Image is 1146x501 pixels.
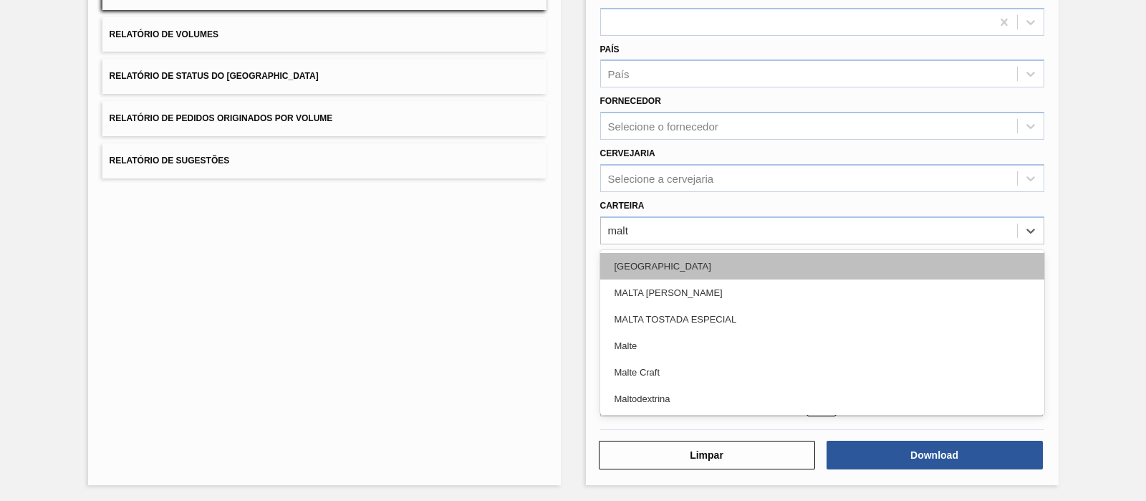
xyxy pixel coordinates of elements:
div: Malte [600,333,1044,359]
div: Malte Craft [600,359,1044,386]
div: [GEOGRAPHIC_DATA] [600,253,1044,280]
div: País [608,68,630,80]
label: Fornecedor [600,96,661,106]
div: Selecione a cervejaria [608,172,714,184]
span: Relatório de Volumes [110,29,218,39]
label: Cervejaria [600,148,655,158]
span: Relatório de Status do [GEOGRAPHIC_DATA] [110,71,319,81]
span: Relatório de Pedidos Originados por Volume [110,113,333,123]
div: MALTA TOSTADA ESPECIAL [600,306,1044,333]
label: País [600,44,620,54]
div: MALTA [PERSON_NAME] [600,280,1044,306]
button: Download [827,441,1043,469]
button: Relatório de Pedidos Originados por Volume [102,101,546,136]
div: Selecione o fornecedor [608,120,718,133]
span: Relatório de Sugestões [110,156,230,166]
button: Relatório de Sugestões [102,143,546,178]
button: Relatório de Status do [GEOGRAPHIC_DATA] [102,59,546,94]
button: Limpar [599,441,815,469]
label: Carteira [600,201,645,211]
button: Relatório de Volumes [102,17,546,52]
div: Maltodextrina [600,386,1044,412]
